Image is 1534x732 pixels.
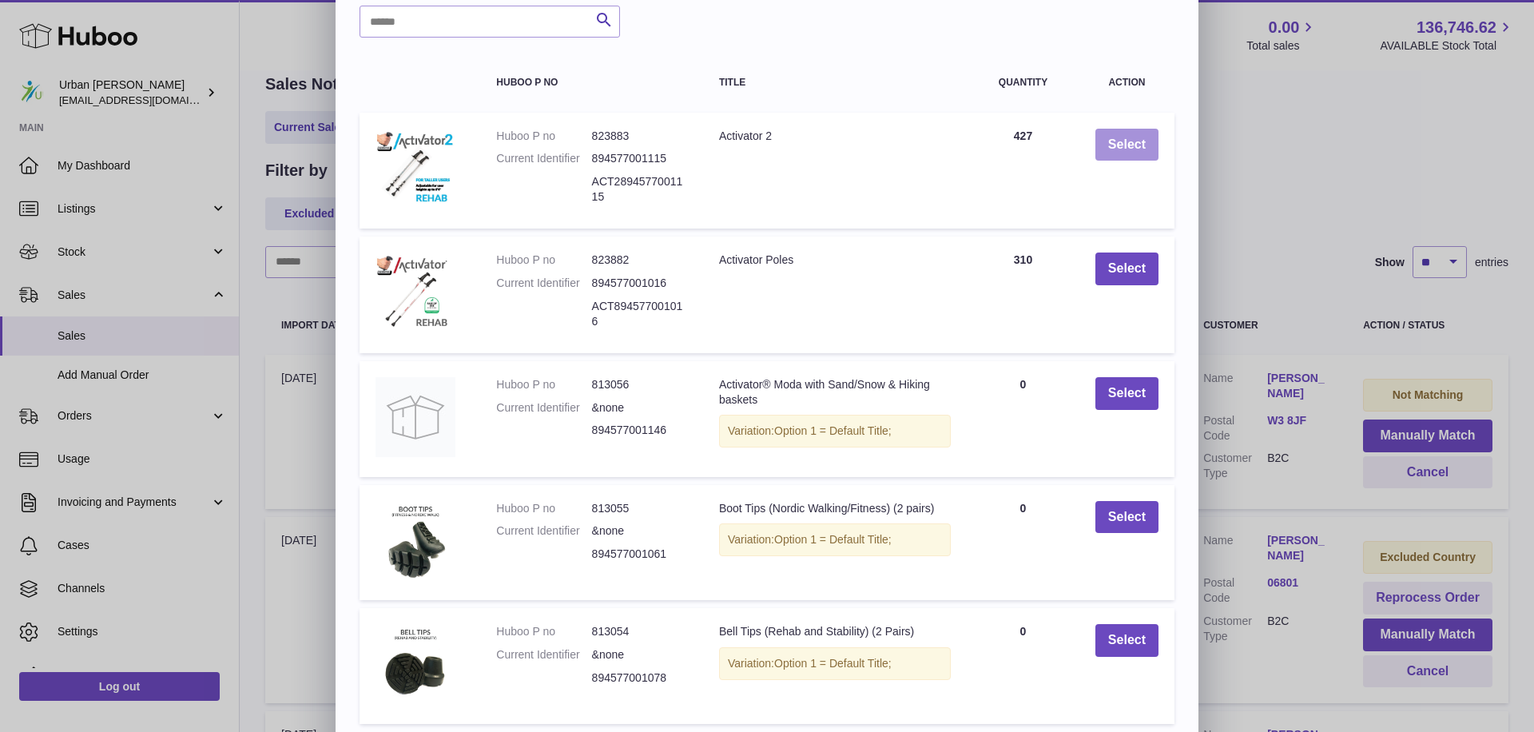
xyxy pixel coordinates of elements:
[719,415,951,448] div: Variation:
[592,276,687,291] dd: 894577001016
[1079,62,1174,104] th: Action
[719,377,951,408] div: Activator® Moda with Sand/Snow & Hiking baskets
[496,253,591,268] dt: Huboo P no
[496,151,591,166] dt: Current Identifier
[592,647,687,662] dd: &none
[703,62,967,104] th: Title
[496,400,591,416] dt: Current Identifier
[592,129,687,144] dd: 823883
[496,647,591,662] dt: Current Identifier
[496,523,591,539] dt: Current Identifier
[376,624,455,704] img: Bell Tips (Rehab and Stability) (2 Pairs)
[592,523,687,539] dd: &none
[967,361,1079,477] td: 0
[967,237,1079,353] td: 310
[592,174,687,205] dd: ACT2894577001115
[376,501,455,581] img: Boot Tips (Nordic Walking/Fitness) (2 pairs)
[1095,501,1158,534] button: Select
[592,299,687,329] dd: ACT894577001016
[592,423,687,438] dd: 894577001146
[376,129,455,209] img: Activator 2
[1095,129,1158,161] button: Select
[967,608,1079,724] td: 0
[719,523,951,556] div: Variation:
[967,113,1079,229] td: 427
[592,377,687,392] dd: 813056
[376,253,455,332] img: Activator Poles
[719,624,951,639] div: Bell Tips (Rehab and Stability) (2 Pairs)
[496,501,591,516] dt: Huboo P no
[592,253,687,268] dd: 823882
[774,424,892,437] span: Option 1 = Default Title;
[496,624,591,639] dt: Huboo P no
[480,62,703,104] th: Huboo P no
[592,400,687,416] dd: &none
[967,485,1079,601] td: 0
[496,129,591,144] dt: Huboo P no
[774,657,892,670] span: Option 1 = Default Title;
[719,647,951,680] div: Variation:
[592,624,687,639] dd: 813054
[967,62,1079,104] th: Quantity
[1095,253,1158,285] button: Select
[719,501,951,516] div: Boot Tips (Nordic Walking/Fitness) (2 pairs)
[496,377,591,392] dt: Huboo P no
[1095,624,1158,657] button: Select
[719,129,951,144] div: Activator 2
[376,377,455,457] img: Activator® Moda with Sand/Snow & Hiking baskets
[592,501,687,516] dd: 813055
[719,253,951,268] div: Activator Poles
[592,547,687,562] dd: 894577001061
[774,533,892,546] span: Option 1 = Default Title;
[592,151,687,166] dd: 894577001115
[592,670,687,686] dd: 894577001078
[1095,377,1158,410] button: Select
[496,276,591,291] dt: Current Identifier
